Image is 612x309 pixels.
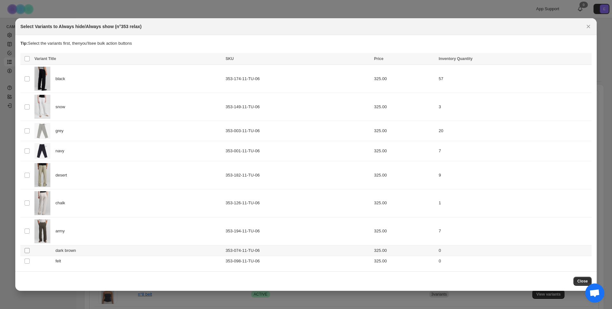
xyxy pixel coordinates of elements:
[20,41,28,46] strong: Tip:
[372,245,437,256] td: 325.00
[226,57,234,61] span: SKU
[55,172,70,178] span: desert
[224,93,372,121] td: 353-149-11-TU-06
[224,217,372,245] td: 353-194-11-TU-06
[55,258,64,264] span: felt
[372,121,437,141] td: 325.00
[224,161,372,189] td: 353-182-11-TU-06
[437,245,592,256] td: 0
[224,245,372,256] td: 353-074-11-TU-06
[437,93,592,121] td: 3
[439,57,472,61] span: Inventory Quantity
[20,40,592,47] p: Select the variants first, then you'll see bulk action buttons
[372,93,437,121] td: 325.00
[372,161,437,189] td: 325.00
[437,121,592,141] td: 20
[34,123,50,139] img: cotton_cashmere_relax_grey.jpg
[437,141,592,161] td: 7
[372,65,437,93] td: 325.00
[372,256,437,266] td: 325.00
[34,57,56,61] span: Variant Title
[55,228,68,234] span: army
[34,219,50,243] img: 2103205_ECE31_ECOM_DROP2_Relax_184_WEB_4000px_sRGB.jpg
[224,121,372,141] td: 353-003-11-TU-06
[372,141,437,161] td: 325.00
[437,65,592,93] td: 57
[224,189,372,217] td: 353-126-11-TU-06
[20,23,142,30] h2: Select Variants to Always hide/Always show (n°353 relax)
[34,95,50,119] img: 220424_Extreme_Cashmere_E28_Ecom_Relax_1708_sRGB.jpg
[437,189,592,217] td: 1
[55,76,69,82] span: black
[374,57,383,61] span: Price
[573,277,592,286] button: Close
[584,22,593,31] button: Close
[34,67,50,91] img: 190625_EC_Ecom_E32_RELAX_2023_C1_WEB_4000px_sRGB.jpg
[224,65,372,93] td: 353-174-11-TU-06
[585,283,604,303] a: Open de chat
[224,256,372,266] td: 353-098-11-TU-06
[372,189,437,217] td: 325.00
[224,141,372,161] td: 353-001-11-TU-06
[34,163,50,187] img: 051124_EC_E30_Ecom_Relax_3307__WEB_4000px_sRGB.jpg
[55,247,79,254] span: dark brown
[34,143,50,159] img: EC_e28_LR_no.353_relax_navy.jpg
[577,279,588,284] span: Close
[34,191,50,215] img: 2103205_ECE31_ECOM_DROP2_Relax_791_WEB_4000px_sRGB.jpg
[437,256,592,266] td: 0
[55,148,68,154] span: navy
[55,128,67,134] span: grey
[437,161,592,189] td: 9
[55,104,69,110] span: snow
[372,217,437,245] td: 325.00
[437,217,592,245] td: 7
[55,200,69,206] span: chalk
